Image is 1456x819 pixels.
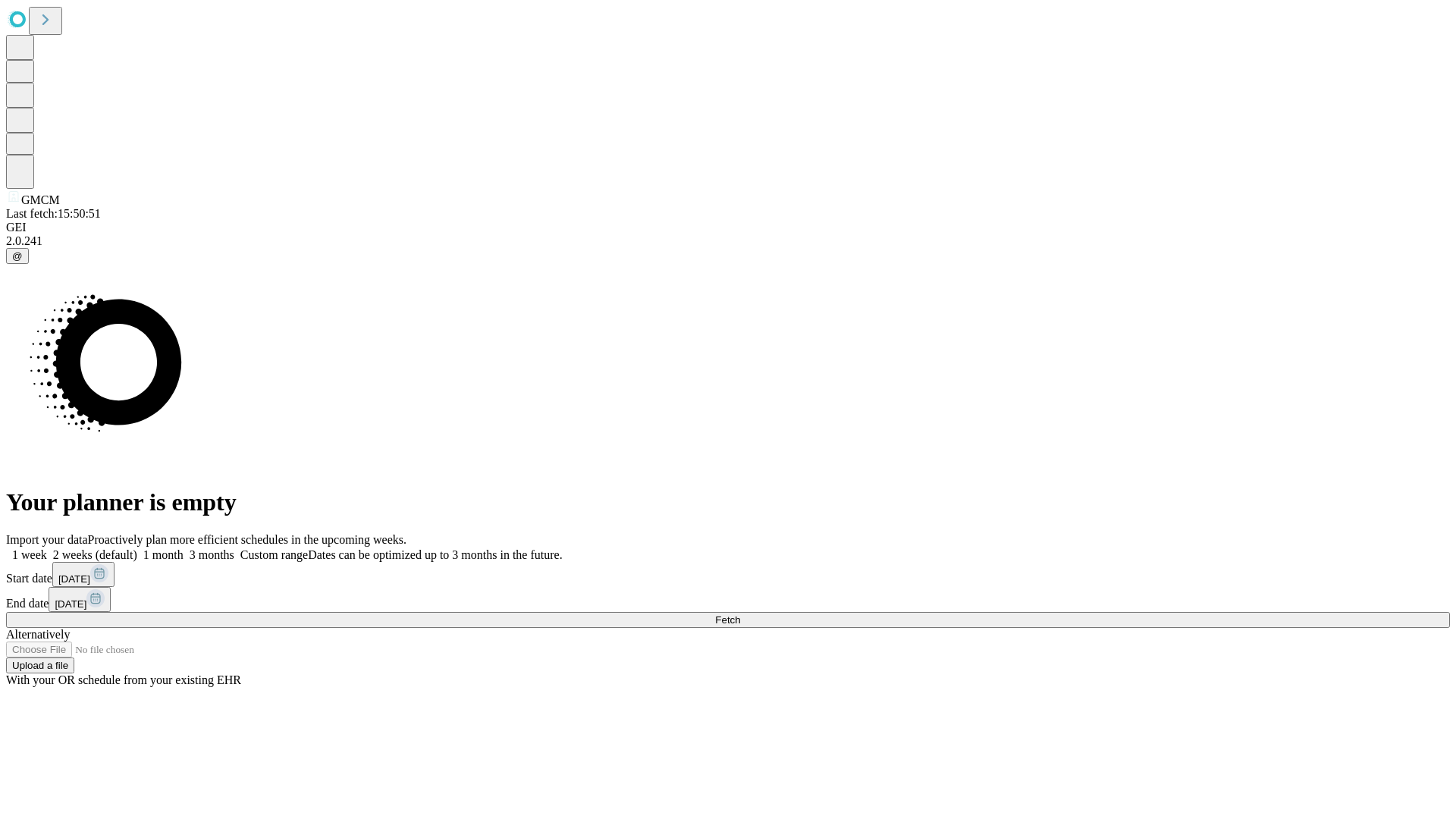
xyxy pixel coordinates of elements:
[143,548,184,561] span: 1 month
[6,533,88,546] span: Import your data
[6,657,74,673] button: Upload a file
[6,488,1450,516] h1: Your planner is empty
[6,628,70,641] span: Alternatively
[6,248,29,264] button: @
[52,562,115,587] button: [DATE]
[88,533,406,546] span: Proactively plan more efficient schedules in the upcoming weeks.
[6,234,1450,248] div: 2.0.241
[6,587,1450,612] div: End date
[6,673,241,686] span: With your OR schedule from your existing EHR
[21,193,60,206] span: GMCM
[12,548,47,561] span: 1 week
[6,221,1450,234] div: GEI
[53,548,137,561] span: 2 weeks (default)
[190,548,234,561] span: 3 months
[12,250,23,262] span: @
[308,548,562,561] span: Dates can be optimized up to 3 months in the future.
[6,207,101,220] span: Last fetch: 15:50:51
[58,573,90,585] span: [DATE]
[55,598,86,610] span: [DATE]
[240,548,308,561] span: Custom range
[49,587,111,612] button: [DATE]
[6,612,1450,628] button: Fetch
[6,562,1450,587] div: Start date
[715,614,740,626] span: Fetch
